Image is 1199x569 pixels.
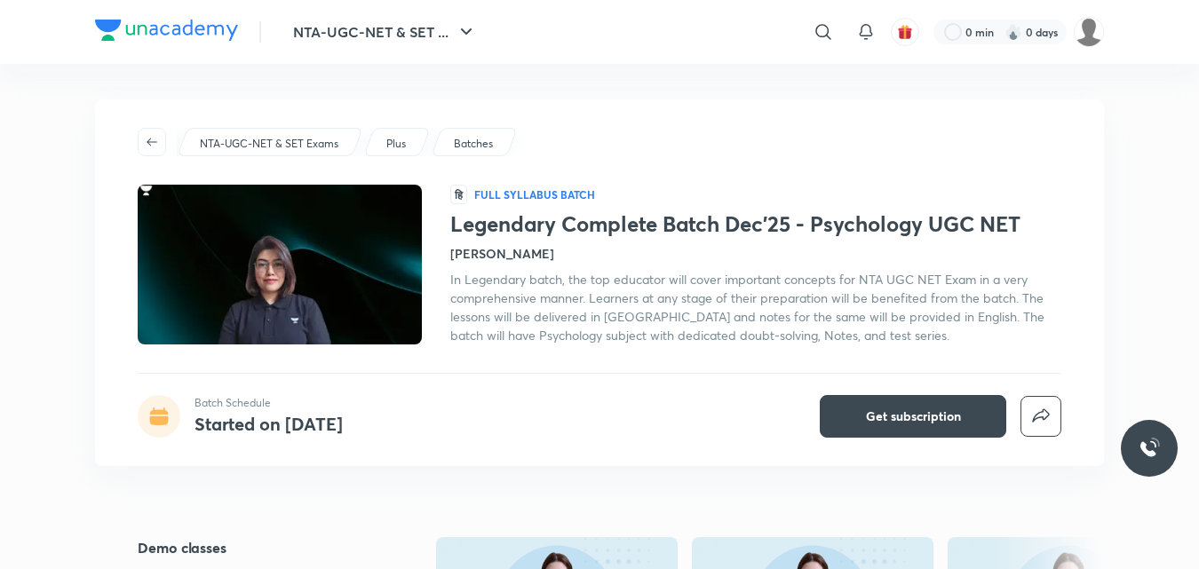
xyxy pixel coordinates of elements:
[451,136,496,152] a: Batches
[1074,17,1104,47] img: renuka
[450,271,1044,344] span: In Legendary batch, the top educator will cover important concepts for NTA UGC NET Exam in a very...
[384,136,409,152] a: Plus
[386,136,406,152] p: Plus
[95,20,238,41] img: Company Logo
[897,24,913,40] img: avatar
[282,14,488,50] button: NTA-UGC-NET & SET ...
[474,187,595,202] p: Full Syllabus Batch
[450,185,467,204] span: हि
[138,537,379,558] h5: Demo classes
[891,18,919,46] button: avatar
[1004,23,1022,41] img: streak
[200,136,338,152] p: NTA-UGC-NET & SET Exams
[1139,438,1160,459] img: ttu
[195,412,343,436] h4: Started on [DATE]
[454,136,493,152] p: Batches
[95,20,238,45] a: Company Logo
[450,244,554,263] h4: [PERSON_NAME]
[195,395,343,411] p: Batch Schedule
[820,395,1006,438] button: Get subscription
[450,211,1061,237] h1: Legendary Complete Batch Dec'25 - Psychology UGC NET
[197,136,342,152] a: NTA-UGC-NET & SET Exams
[135,183,425,346] img: Thumbnail
[866,407,961,425] span: Get subscription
